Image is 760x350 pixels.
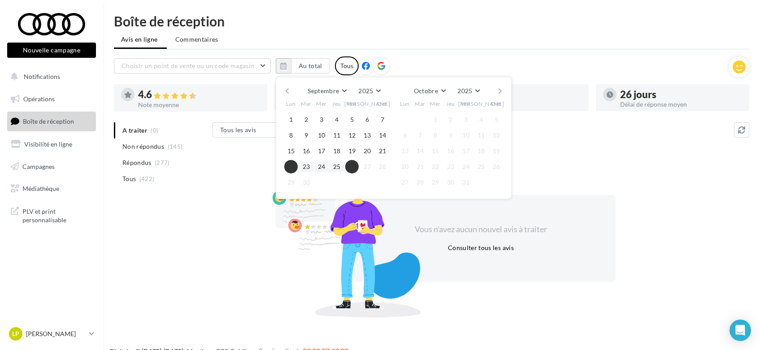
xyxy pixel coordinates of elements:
[330,113,343,126] button: 4
[330,144,343,158] button: 18
[355,85,384,97] button: 2025
[444,144,457,158] button: 16
[345,113,359,126] button: 5
[330,160,343,173] button: 25
[454,85,483,97] button: 2025
[413,176,427,189] button: 28
[168,143,183,150] span: (145)
[446,100,455,108] span: Jeu
[377,100,388,108] span: Dim
[5,67,94,86] button: Notifications
[332,100,341,108] span: Jeu
[284,160,298,173] button: 22
[429,113,442,126] button: 1
[5,112,98,131] a: Boîte de réception
[474,160,488,173] button: 25
[316,100,327,108] span: Mer
[12,329,19,338] span: LP
[398,144,412,158] button: 13
[138,90,260,100] div: 4.6
[360,113,374,126] button: 6
[22,185,59,192] span: Médiathèque
[300,144,313,158] button: 16
[474,129,488,142] button: 11
[620,101,742,108] div: Délai de réponse moyen
[344,100,391,108] span: [PERSON_NAME]
[457,87,472,95] span: 2025
[5,202,98,228] a: PLV et print personnalisable
[114,58,271,73] button: Choisir un point de vente ou un code magasin
[345,129,359,142] button: 12
[444,129,457,142] button: 9
[122,158,152,167] span: Répondus
[155,159,170,166] span: (277)
[291,58,330,73] button: Au total
[376,160,389,173] button: 28
[410,85,449,97] button: Octobre
[490,129,503,142] button: 12
[345,160,359,173] button: 26
[284,176,298,189] button: 29
[444,113,457,126] button: 2
[315,129,328,142] button: 10
[444,176,457,189] button: 30
[444,160,457,173] button: 23
[138,102,260,108] div: Note moyenne
[360,160,374,173] button: 27
[429,160,442,173] button: 22
[301,100,312,108] span: Mar
[335,56,359,75] div: Tous
[459,113,473,126] button: 3
[460,90,582,99] div: 66 %
[315,160,328,173] button: 24
[284,144,298,158] button: 15
[26,329,86,338] p: [PERSON_NAME]
[415,100,426,108] span: Mar
[398,129,412,142] button: 6
[490,144,503,158] button: 19
[414,87,438,95] span: Octobre
[122,142,164,151] span: Non répondus
[7,325,96,342] a: LP [PERSON_NAME]
[315,144,328,158] button: 17
[376,113,389,126] button: 7
[490,113,503,126] button: 5
[24,73,60,80] span: Notifications
[7,43,96,58] button: Nouvelle campagne
[308,87,339,95] span: Septembre
[122,174,136,183] span: Tous
[175,35,218,44] span: Commentaires
[220,126,256,134] span: Tous les avis
[360,144,374,158] button: 20
[304,85,350,97] button: Septembre
[300,176,313,189] button: 30
[430,100,441,108] span: Mer
[398,160,412,173] button: 20
[345,144,359,158] button: 19
[458,100,504,108] span: [PERSON_NAME]
[276,58,330,73] button: Au total
[122,62,254,69] span: Choisir un point de vente ou un code magasin
[114,14,749,28] div: Boîte de réception
[315,113,328,126] button: 3
[413,144,427,158] button: 14
[360,129,374,142] button: 13
[376,129,389,142] button: 14
[474,144,488,158] button: 18
[139,175,155,182] span: (422)
[459,144,473,158] button: 17
[5,157,98,176] a: Campagnes
[400,100,410,108] span: Lun
[22,205,92,225] span: PLV et print personnalisable
[300,160,313,173] button: 23
[404,224,558,235] div: Vous n'avez aucun nouvel avis à traiter
[429,176,442,189] button: 29
[459,129,473,142] button: 10
[429,129,442,142] button: 8
[23,95,55,103] span: Opérations
[5,179,98,198] a: Médiathèque
[330,129,343,142] button: 11
[490,160,503,173] button: 26
[429,144,442,158] button: 15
